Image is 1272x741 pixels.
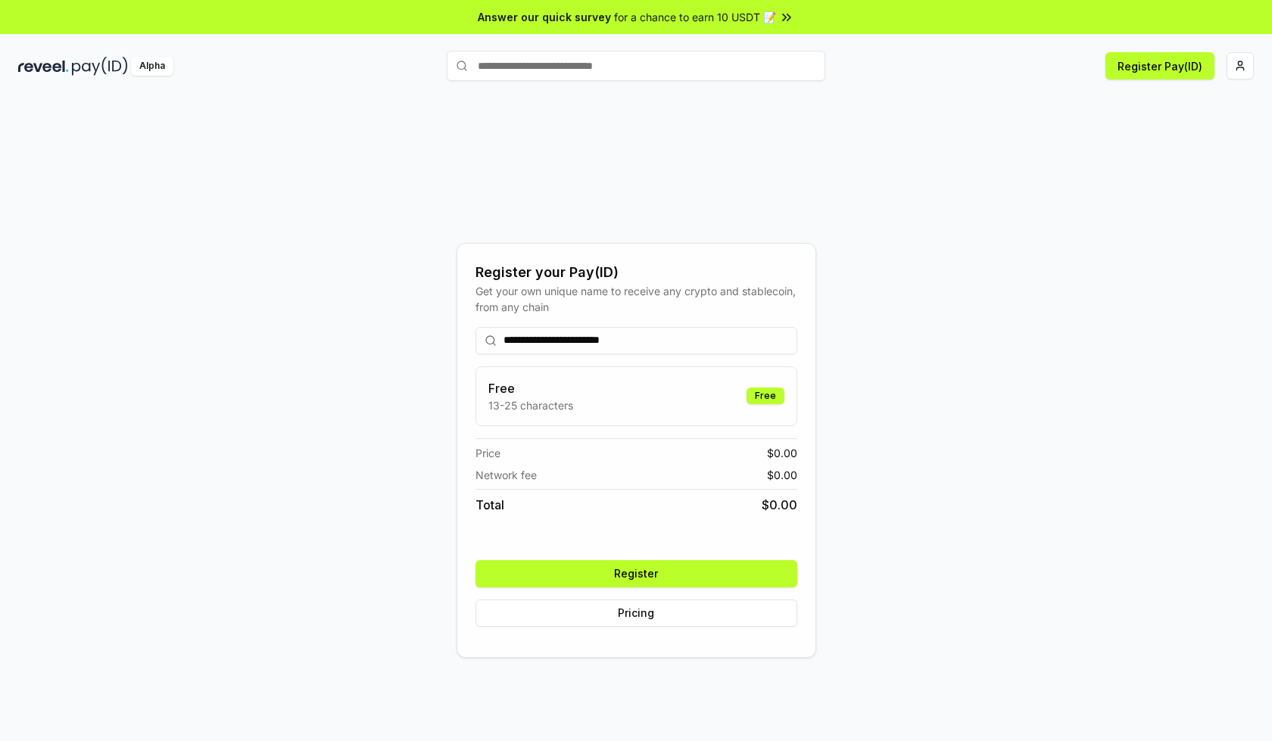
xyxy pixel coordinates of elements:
span: $ 0.00 [767,467,797,483]
button: Register Pay(ID) [1105,52,1214,79]
span: Answer our quick survey [478,9,611,25]
div: Register your Pay(ID) [475,262,797,283]
button: Register [475,560,797,587]
span: Total [475,496,504,514]
span: Price [475,445,500,461]
button: Pricing [475,599,797,627]
p: 13-25 characters [488,397,573,413]
span: $ 0.00 [767,445,797,461]
h3: Free [488,379,573,397]
img: pay_id [72,57,128,76]
span: $ 0.00 [762,496,797,514]
span: for a chance to earn 10 USDT 📝 [614,9,776,25]
div: Free [747,388,784,404]
div: Get your own unique name to receive any crypto and stablecoin, from any chain [475,283,797,315]
div: Alpha [131,57,173,76]
img: reveel_dark [18,57,69,76]
span: Network fee [475,467,537,483]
